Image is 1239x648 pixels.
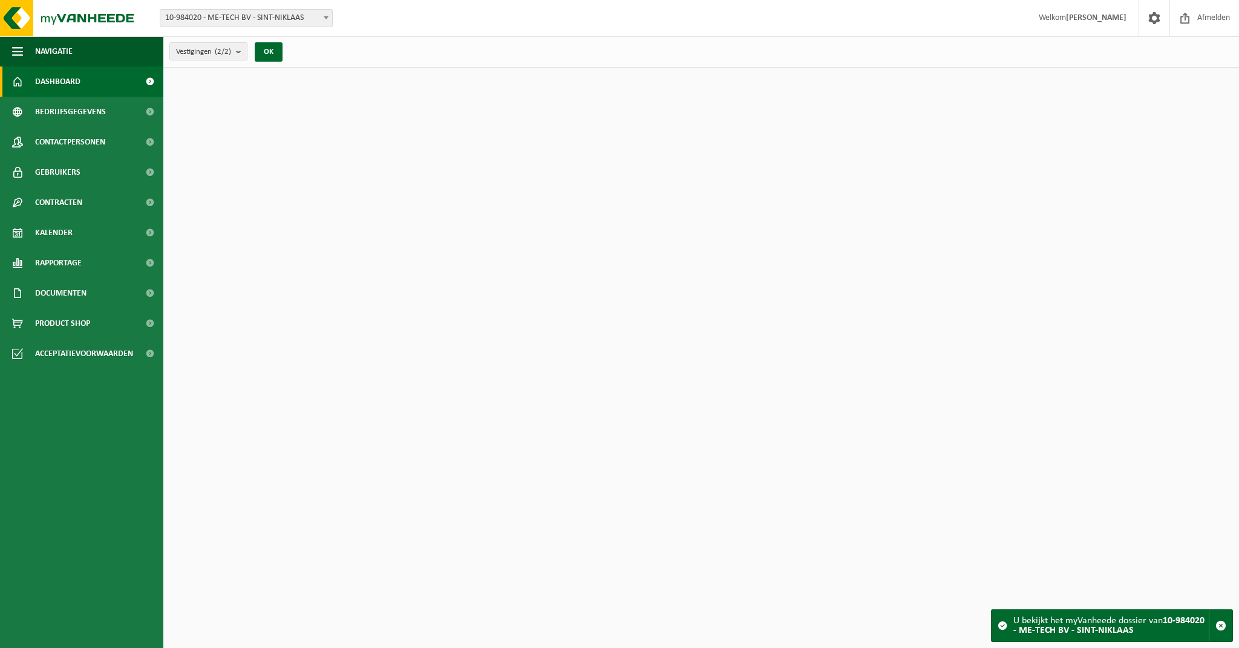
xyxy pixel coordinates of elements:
[35,66,80,97] span: Dashboard
[35,97,106,127] span: Bedrijfsgegevens
[255,42,283,62] button: OK
[35,36,73,66] span: Navigatie
[35,187,82,218] span: Contracten
[35,248,82,278] span: Rapportage
[160,10,332,27] span: 10-984020 - ME-TECH BV - SINT-NIKLAAS
[35,127,105,157] span: Contactpersonen
[1066,13,1126,22] strong: [PERSON_NAME]
[176,43,231,61] span: Vestigingen
[35,308,90,339] span: Product Shop
[35,278,87,308] span: Documenten
[160,9,333,27] span: 10-984020 - ME-TECH BV - SINT-NIKLAAS
[169,42,247,60] button: Vestigingen(2/2)
[1013,616,1205,635] strong: 10-984020 - ME-TECH BV - SINT-NIKLAAS
[215,48,231,56] count: (2/2)
[35,339,133,369] span: Acceptatievoorwaarden
[35,157,80,187] span: Gebruikers
[1013,610,1209,641] div: U bekijkt het myVanheede dossier van
[35,218,73,248] span: Kalender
